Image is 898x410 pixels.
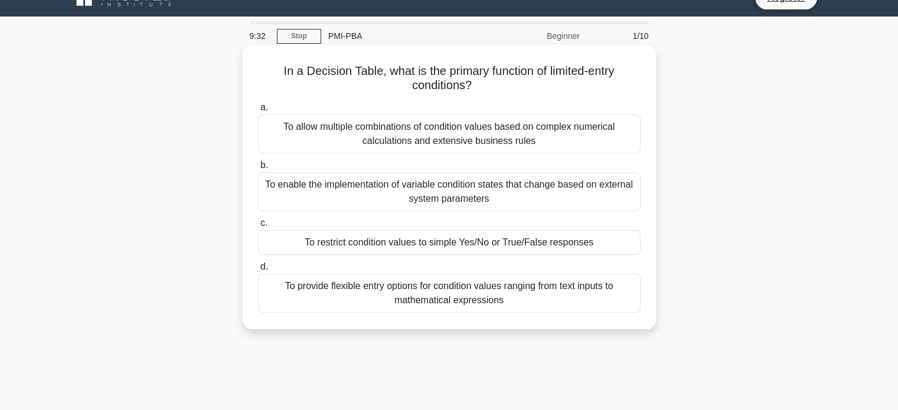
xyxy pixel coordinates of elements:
span: d. [260,261,268,271]
div: To allow multiple combinations of condition values based on complex numerical calculations and ex... [258,114,641,153]
span: a. [260,102,268,112]
div: PMI-PBA [321,24,484,48]
div: To enable the implementation of variable condition states that change based on external system pa... [258,172,641,211]
h5: In a Decision Table, what is the primary function of limited-entry conditions? [257,64,642,93]
span: b. [260,160,268,170]
a: Stop [277,29,321,44]
span: c. [260,218,267,228]
div: To restrict condition values to simple Yes/No or True/False responses [258,230,641,255]
div: 1/10 [587,24,656,48]
div: To provide flexible entry options for condition values ranging from text inputs to mathematical e... [258,274,641,313]
div: 9:32 [243,24,277,48]
div: Beginner [484,24,587,48]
